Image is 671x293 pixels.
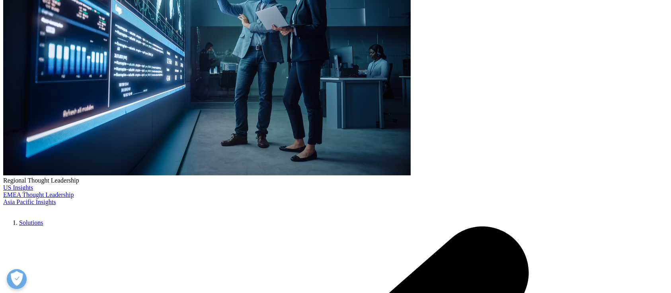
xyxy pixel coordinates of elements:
[3,191,74,198] a: EMEA Thought Leadership
[7,269,27,289] button: Open Preferences
[3,184,33,191] a: US Insights
[3,199,56,205] a: Asia Pacific Insights
[19,219,43,226] a: Solutions
[3,177,668,184] div: Regional Thought Leadership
